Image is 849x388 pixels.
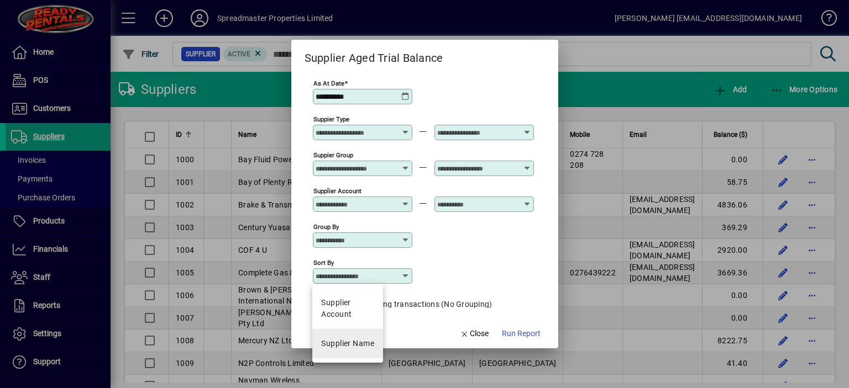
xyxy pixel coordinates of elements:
[313,187,361,195] mat-label: Supplier Account
[321,297,374,320] span: Supplier Account
[321,338,374,349] div: Supplier Name
[313,151,353,159] mat-label: Suppier Group
[313,115,349,123] mat-label: Suppier Type
[455,324,493,344] button: Close
[332,299,492,310] label: List outstanding transactions (No Grouping)
[313,79,344,87] mat-label: As at Date
[313,259,334,267] mat-label: Sort by
[291,40,457,67] h2: Supplier Aged Trial Balance
[497,324,545,344] button: Run Report
[312,329,383,358] mat-option: Supplier Name
[460,328,489,339] span: Close
[313,223,339,231] mat-label: Group by
[502,328,541,339] span: Run Report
